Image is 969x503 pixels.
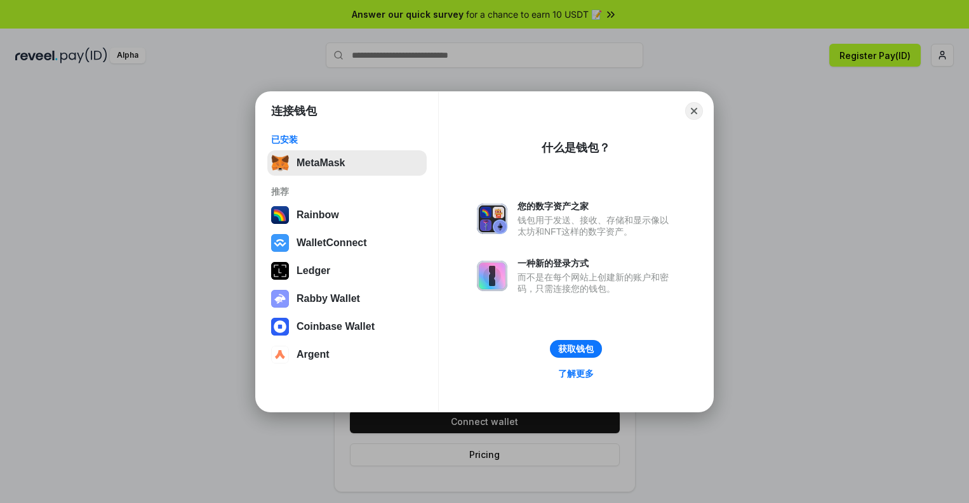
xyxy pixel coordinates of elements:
button: Ledger [267,258,427,284]
img: svg+xml,%3Csvg%20xmlns%3D%22http%3A%2F%2Fwww.w3.org%2F2000%2Fsvg%22%20fill%3D%22none%22%20viewBox... [271,290,289,308]
div: 获取钱包 [558,343,594,355]
img: svg+xml,%3Csvg%20fill%3D%22none%22%20height%3D%2233%22%20viewBox%3D%220%200%2035%2033%22%20width%... [271,154,289,172]
div: 您的数字资产之家 [518,200,675,212]
div: 已安装 [271,134,423,145]
img: svg+xml,%3Csvg%20width%3D%22120%22%20height%3D%22120%22%20viewBox%3D%220%200%20120%20120%22%20fil... [271,206,289,224]
div: MetaMask [297,157,345,169]
img: svg+xml,%3Csvg%20width%3D%2228%22%20height%3D%2228%22%20viewBox%3D%220%200%2028%2028%22%20fill%3D... [271,346,289,363]
img: svg+xml,%3Csvg%20xmlns%3D%22http%3A%2F%2Fwww.w3.org%2F2000%2Fsvg%22%20fill%3D%22none%22%20viewBox... [477,261,507,291]
div: 而不是在每个网站上创建新的账户和密码，只需连接您的钱包。 [518,271,675,294]
button: WalletConnect [267,230,427,256]
button: Coinbase Wallet [267,314,427,339]
button: 获取钱包 [550,340,602,358]
h1: 连接钱包 [271,103,317,119]
div: 了解更多 [558,368,594,379]
img: svg+xml,%3Csvg%20xmlns%3D%22http%3A%2F%2Fwww.w3.org%2F2000%2Fsvg%22%20width%3D%2228%22%20height%3... [271,262,289,280]
button: Rainbow [267,202,427,228]
div: 钱包用于发送、接收、存储和显示像以太坊和NFT这样的数字资产。 [518,214,675,237]
div: Argent [297,349,330,360]
img: svg+xml,%3Csvg%20width%3D%2228%22%20height%3D%2228%22%20viewBox%3D%220%200%2028%2028%22%20fill%3D... [271,234,289,252]
div: 一种新的登录方式 [518,258,675,269]
div: Ledger [297,265,330,277]
button: Argent [267,342,427,367]
div: Rainbow [297,209,339,221]
img: svg+xml,%3Csvg%20xmlns%3D%22http%3A%2F%2Fwww.w3.org%2F2000%2Fsvg%22%20fill%3D%22none%22%20viewBox... [477,204,507,234]
div: WalletConnect [297,237,367,249]
button: MetaMask [267,150,427,176]
div: Rabby Wallet [297,293,360,304]
a: 了解更多 [551,365,601,382]
img: svg+xml,%3Csvg%20width%3D%2228%22%20height%3D%2228%22%20viewBox%3D%220%200%2028%2028%22%20fill%3D... [271,318,289,336]
button: Close [685,102,703,120]
div: 推荐 [271,186,423,197]
div: Coinbase Wallet [297,321,375,332]
button: Rabby Wallet [267,286,427,311]
div: 什么是钱包？ [542,140,610,155]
